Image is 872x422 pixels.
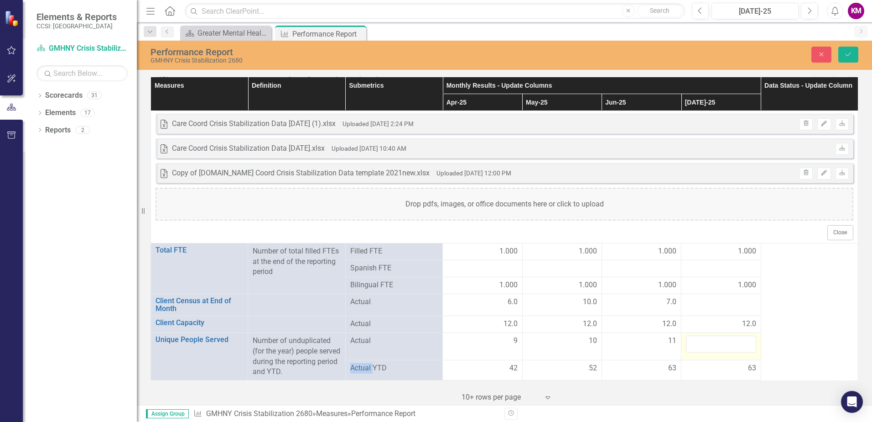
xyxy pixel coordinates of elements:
[172,143,325,154] div: Care Coord Crisis Stabilization Data [DATE].xlsx
[156,319,243,327] a: Client Capacity
[658,280,676,290] span: 1.000
[436,169,511,177] small: Uploaded [DATE] 12:00 PM
[738,280,756,290] span: 1.000
[350,246,438,257] span: Filled FTE
[5,11,21,26] img: ClearPoint Strategy
[715,6,795,17] div: [DATE]-25
[662,319,676,329] span: 12.0
[711,3,799,19] button: [DATE]-25
[658,246,676,257] span: 1.000
[503,319,518,329] span: 12.0
[848,3,864,19] button: KM
[156,297,243,313] a: Client Census at End of Month
[151,57,547,64] div: GMHNY Crisis Stabilization 2680
[650,7,670,14] span: Search
[589,363,597,374] span: 52
[185,3,685,19] input: Search ClearPoint...
[36,43,128,54] a: GMHNY Crisis Stabilization 2680
[350,363,438,374] span: Actual YTD
[36,11,117,22] span: Elements & Reports
[350,297,438,307] span: Actual
[827,225,853,240] button: Close
[351,409,415,418] div: Performance Report
[156,188,853,221] div: Drop pdfs, images, or office documents here or click to upload
[579,280,597,290] span: 1.000
[668,336,676,346] span: 11
[197,27,269,39] div: Greater Mental Health of NY Landing Page
[156,336,243,344] a: Unique People Served
[841,391,863,413] div: Open Intercom Messenger
[156,246,243,254] a: Total FTE
[589,336,597,346] span: 10
[508,297,518,307] span: 6.0
[350,319,438,329] span: Actual
[292,28,364,40] div: Performance Report
[343,120,414,127] small: Uploaded [DATE] 2:24 PM
[514,336,518,346] span: 9
[151,47,547,57] div: Performance Report
[583,297,597,307] span: 10.0
[146,409,189,418] span: Assign Group
[182,27,269,39] a: Greater Mental Health of NY Landing Page
[350,336,438,346] span: Actual
[253,336,340,377] p: Number of unduplicated (for the year) people served during the reporting period and YTD.
[499,280,518,290] span: 1.000
[36,22,117,30] small: CCSI: [GEOGRAPHIC_DATA]
[637,5,683,17] button: Search
[350,280,438,290] span: Bilingual FTE
[742,319,756,329] span: 12.0
[253,246,340,278] p: Number of total filled FTEs at the end of the reporting period
[748,363,756,374] span: 63
[75,126,90,134] div: 2
[80,109,95,117] div: 17
[738,246,756,257] span: 1.000
[332,145,406,152] small: Uploaded [DATE] 10:40 AM
[499,246,518,257] span: 1.000
[668,363,676,374] span: 63
[45,125,71,136] a: Reports
[316,409,348,418] a: Measures
[579,246,597,257] span: 1.000
[350,263,438,274] span: Spanish FTE
[87,92,102,100] div: 31
[583,319,597,329] span: 12.0
[509,363,518,374] span: 42
[45,108,76,118] a: Elements
[666,297,676,307] span: 7.0
[206,409,312,418] a: GMHNY Crisis Stabilization 2680
[193,409,498,419] div: » »
[36,65,128,81] input: Search Below...
[45,90,83,101] a: Scorecards
[172,168,430,179] div: Copy of [DOMAIN_NAME] Coord Crisis Stabilization Data template 2021new.xlsx
[172,119,336,129] div: Care Coord Crisis Stabilization Data [DATE] (1).xlsx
